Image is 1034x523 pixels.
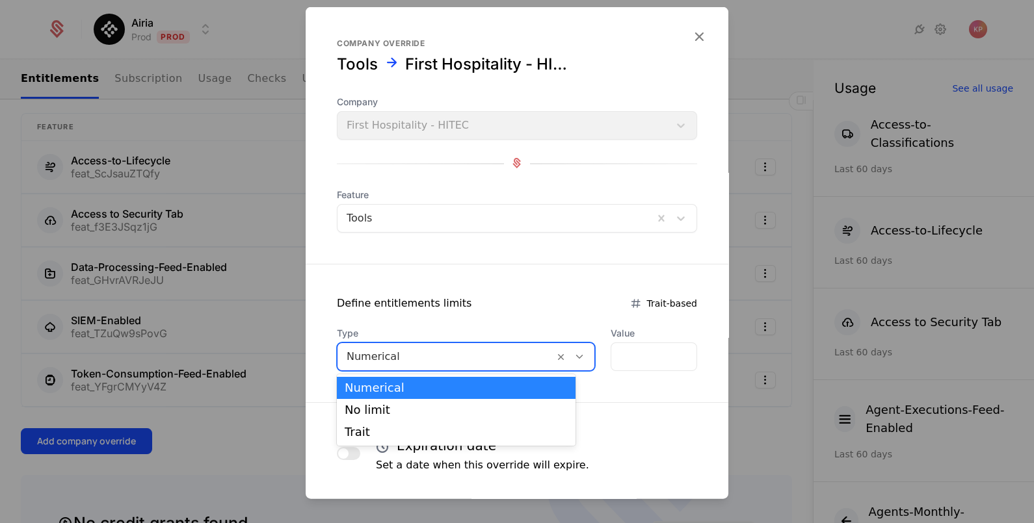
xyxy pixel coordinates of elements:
[646,296,697,309] span: Trait-based
[376,457,589,472] p: Set a date when this override will expire.
[337,326,595,339] span: Type
[405,53,573,74] div: First Hospitality - HITEC
[345,404,568,416] div: No limit
[337,188,697,201] span: Feature
[397,436,496,454] h4: Expiration date
[611,326,697,339] label: Value
[337,95,697,108] span: Company
[345,382,568,394] div: Numerical
[345,426,568,438] div: Trait
[337,38,697,48] div: Company override
[337,53,378,74] div: Tools
[337,295,471,311] div: Define entitlements limits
